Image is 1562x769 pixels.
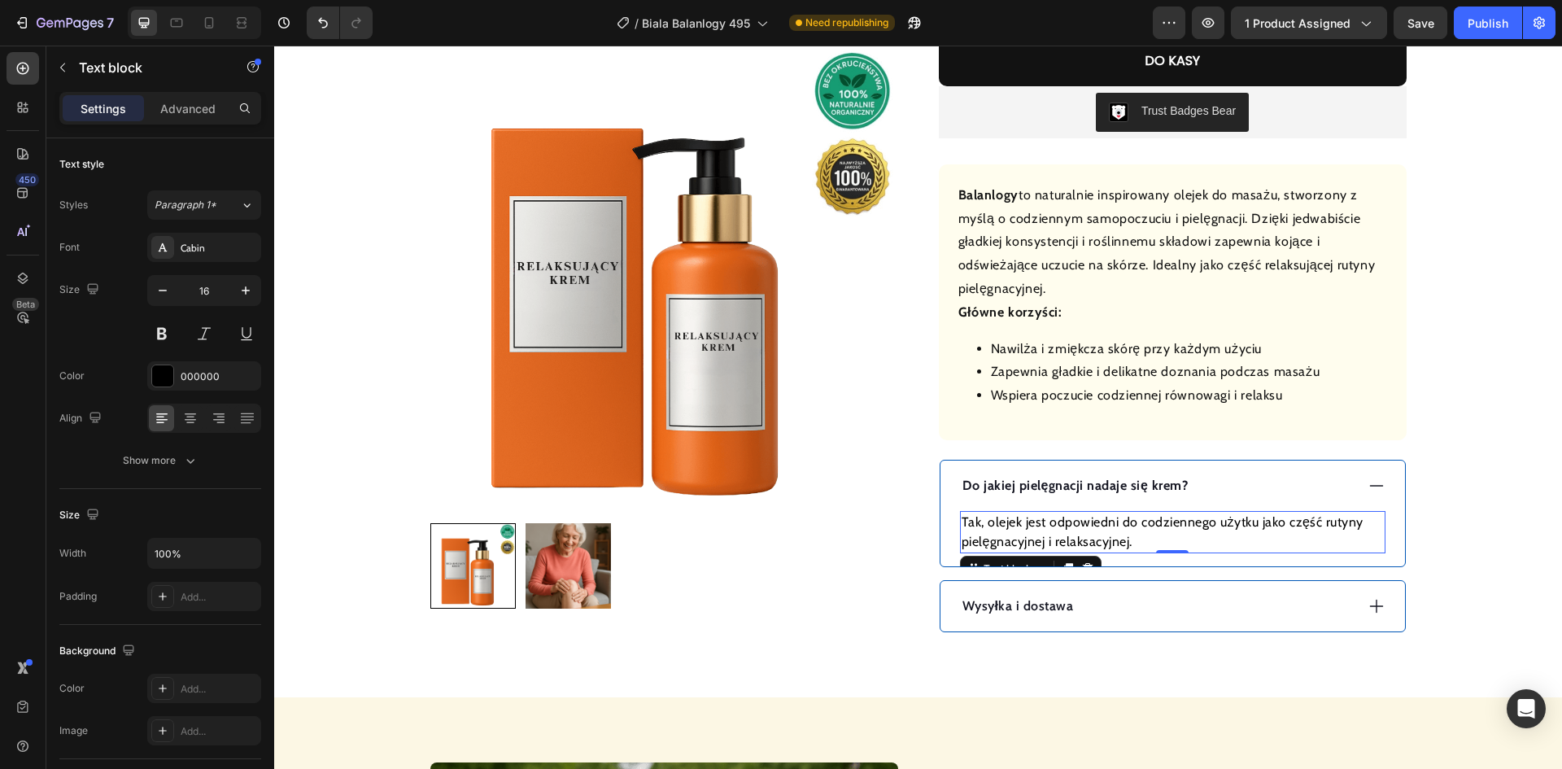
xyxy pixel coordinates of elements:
div: 000000 [181,369,257,384]
div: Publish [1468,15,1508,32]
div: 450 [15,173,39,186]
span: Save [1407,16,1434,30]
div: Add... [181,682,257,697]
p: Wysyłka i dostawa [688,551,800,570]
li: Nawilża i zmiękcza skórę przy każdym użyciu [717,292,1113,316]
div: Text block [706,516,761,531]
strong: Balanlogy [684,142,744,157]
span: 1 product assigned [1245,15,1350,32]
div: Styles [59,198,88,212]
p: Tak, olejek jest odpowiedni do codziennego użytku jako część rutyny pielęgnacyjnej i relaksacyjnej. [687,467,1110,506]
button: Save [1394,7,1447,39]
div: Width [59,546,86,561]
strong: Do jakiej pielęgnacji nadaje się krem? [688,432,914,448]
button: Show more [59,446,261,475]
p: Settings [81,100,126,117]
input: Auto [148,539,260,568]
button: Trust Badges Bear [822,47,975,86]
div: Color [59,369,85,383]
div: Add... [181,724,257,739]
div: Color [59,681,85,696]
strong: Główne korzyści: [684,259,788,274]
span: Need republishing [805,15,888,30]
div: Show more [123,452,199,469]
li: Wspiera poczucie codziennej równowagi i relaksu [717,339,1113,362]
div: Beta [12,298,39,311]
button: 1 product assigned [1231,7,1387,39]
div: Open Intercom Messenger [1507,689,1546,728]
p: Text block [79,58,217,77]
div: Rich Text Editor. Editing area: main [686,428,917,452]
span: Paragraph 1* [155,198,216,212]
div: Cabin [181,241,257,256]
div: Add... [181,590,257,605]
div: Text style [59,157,104,172]
div: Size [59,505,103,527]
button: Paragraph 1* [147,190,261,220]
div: Background [59,640,138,662]
span: / [635,15,639,32]
button: 7 [7,7,121,39]
div: Font [59,240,80,255]
span: Biala Balanlogy 495 [642,15,750,32]
p: to naturalnie inspirowany olejek do masażu, stworzony z myślą o codziennym samopoczuciu i pielęgn... [684,142,1102,251]
button: Publish [1454,7,1522,39]
p: 7 [107,13,114,33]
p: Advanced [160,100,216,117]
div: DO KASY [870,4,926,28]
iframe: Design area [274,46,1562,769]
img: CLDR_q6erfwCEAE=.png [835,57,854,76]
div: Align [59,408,105,430]
div: Size [59,279,103,301]
div: Padding [59,589,97,604]
div: Trust Badges Bear [867,57,962,74]
li: Zapewnia gładkie i delikatne doznania podczas masażu [717,315,1113,339]
div: Rich Text Editor. Editing area: main [686,548,802,573]
div: Image [59,723,88,738]
div: Undo/Redo [307,7,373,39]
